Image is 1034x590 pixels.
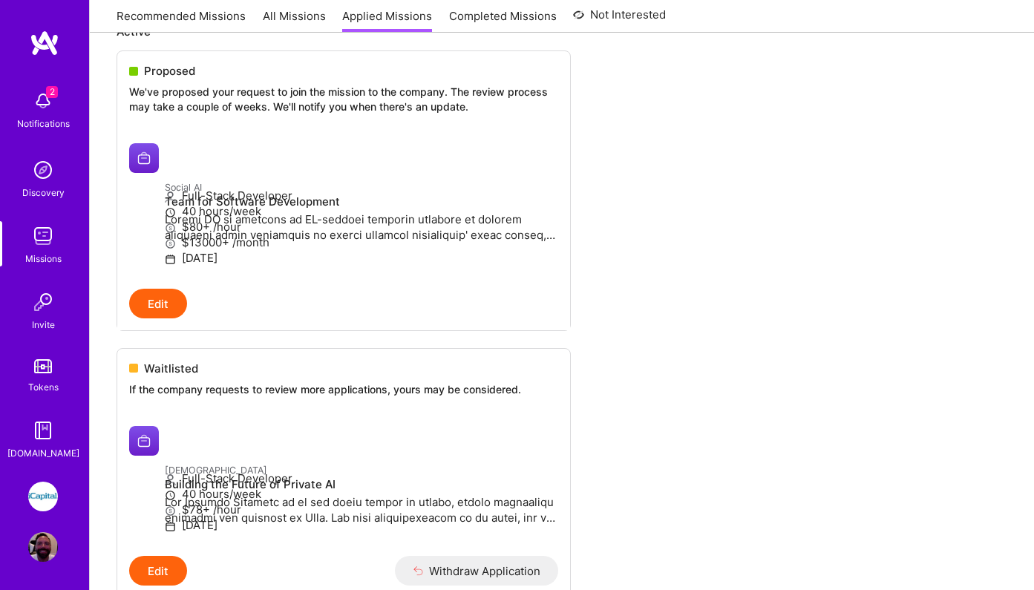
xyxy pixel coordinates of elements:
[144,63,195,79] span: Proposed
[165,219,558,235] p: $80+ /hour
[573,6,666,33] a: Not Interested
[28,482,58,511] img: iCapital: Building an Alternative Investment Marketplace
[263,8,326,33] a: All Missions
[165,486,558,502] p: 40 hours/week
[7,445,79,461] div: [DOMAIN_NAME]
[28,287,58,317] img: Invite
[28,155,58,185] img: discovery
[34,359,52,373] img: tokens
[165,235,558,250] p: $13000+ /month
[28,221,58,251] img: teamwork
[165,471,558,486] p: Full-Stack Developer
[28,379,59,395] div: Tokens
[22,185,65,200] div: Discovery
[28,416,58,445] img: guide book
[165,254,176,265] i: icon Calendar
[165,505,176,517] i: icon MoneyGray
[25,251,62,266] div: Missions
[129,143,159,173] img: Social AI company logo
[342,8,432,33] a: Applied Missions
[165,502,558,517] p: $78+ /hour
[165,474,176,485] i: icon Applicant
[32,317,55,332] div: Invite
[129,85,558,114] p: We've proposed your request to join the mission to the company. The review process may take a cou...
[129,382,558,397] p: If the company requests to review more applications, yours may be considered.
[395,556,559,586] button: Withdraw Application
[449,8,557,33] a: Completed Missions
[165,188,558,203] p: Full-Stack Developer
[165,517,558,533] p: [DATE]
[28,86,58,116] img: bell
[144,361,198,376] span: Waitlisted
[129,556,187,586] button: Edit
[30,30,59,56] img: logo
[28,532,58,562] img: User Avatar
[117,131,570,289] a: Social AI company logoSocial AITeam for Software DevelopmentLoremi DO si ametcons ad EL-seddoei t...
[165,238,176,249] i: icon MoneyGray
[17,116,70,131] div: Notifications
[117,414,570,556] a: Kynismos company logo[DEMOGRAPHIC_DATA]Building the Future of Private AILor Ipsumdo Sitametc ad e...
[165,521,176,532] i: icon Calendar
[117,8,246,33] a: Recommended Missions
[129,289,187,318] button: Edit
[165,490,176,501] i: icon Clock
[165,203,558,219] p: 40 hours/week
[129,426,159,456] img: Kynismos company logo
[24,482,62,511] a: iCapital: Building an Alternative Investment Marketplace
[24,532,62,562] a: User Avatar
[46,86,58,98] span: 2
[165,250,558,266] p: [DATE]
[165,223,176,234] i: icon MoneyGray
[165,207,176,218] i: icon Clock
[165,191,176,203] i: icon Applicant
